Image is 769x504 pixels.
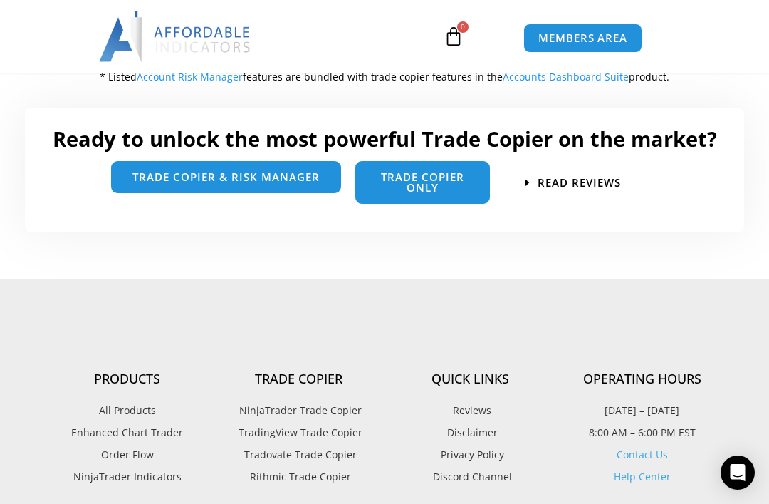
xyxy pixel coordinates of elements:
[111,161,341,193] a: trade copier & Risk manager
[721,456,755,490] div: Open Intercom Messenger
[132,172,320,182] span: trade copier & Risk manager
[384,446,556,464] a: Privacy Policy
[556,371,728,387] h4: Operating Hours
[213,468,384,486] a: Rithmic Trade Copier
[503,70,629,83] a: Accounts Dashboard Suite
[213,423,384,442] a: TradingView Trade Copier
[213,371,384,387] h4: Trade Copier
[41,468,213,486] a: NinjaTrader Indicators
[99,401,156,420] span: All Products
[556,423,728,442] p: 8:00 AM – 6:00 PM EST
[538,33,627,43] span: MEMBERS AREA
[137,70,243,83] a: Account Risk Manager
[377,172,469,193] span: Trade Copier Only
[99,11,252,62] img: LogoAI | Affordable Indicators – NinjaTrader
[384,401,556,420] a: Reviews
[437,446,504,464] span: Privacy Policy
[538,178,621,188] span: Read Reviews
[246,468,351,486] span: Rithmic Trade Copier
[39,125,730,153] h2: Ready to unlock the most powerful Trade Copier on the market?
[41,423,213,442] a: Enhanced Chart Trader
[429,468,512,486] span: Discord Channel
[617,448,668,461] a: Contact Us
[71,423,183,442] span: Enhanced Chart Trader
[235,423,362,442] span: TradingView Trade Copier
[457,21,469,33] span: 0
[41,401,213,420] a: All Products
[41,371,213,387] h4: Products
[241,446,357,464] span: Tradovate Trade Copier
[614,470,671,483] a: Help Center
[236,401,362,420] span: NinjaTrader Trade Copier
[213,401,384,420] a: NinjaTrader Trade Copier
[101,446,154,464] span: Order Flow
[449,401,491,420] span: Reviews
[213,446,384,464] a: Tradovate Trade Copier
[73,468,182,486] span: NinjaTrader Indicators
[384,371,556,387] h4: Quick Links
[41,446,213,464] a: Order Flow
[21,68,748,86] div: * Listed features are bundled with trade copier features in the product.
[444,423,498,442] span: Disclaimer
[525,178,621,188] a: Read Reviews
[422,16,485,57] a: 0
[355,161,490,204] a: Trade Copier Only
[384,423,556,442] a: Disclaimer
[384,468,556,486] a: Discord Channel
[523,24,642,53] a: MEMBERS AREA
[556,401,728,420] p: [DATE] – [DATE]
